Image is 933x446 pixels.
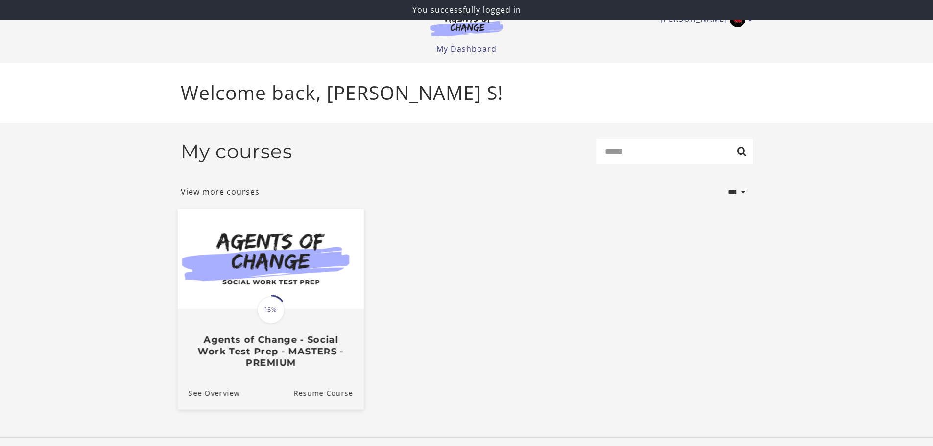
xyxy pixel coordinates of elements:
a: Agents of Change - Social Work Test Prep - MASTERS - PREMIUM: Resume Course [293,376,364,409]
a: My Dashboard [436,44,497,54]
img: Agents of Change Logo [420,14,514,36]
span: 15% [257,296,285,324]
h2: My courses [181,140,292,163]
p: Welcome back, [PERSON_NAME] S! [181,78,753,107]
h3: Agents of Change - Social Work Test Prep - MASTERS - PREMIUM [188,334,353,368]
a: Agents of Change - Social Work Test Prep - MASTERS - PREMIUM: See Overview [177,376,239,409]
a: View more courses [181,186,260,198]
p: You successfully logged in [4,4,929,16]
a: Toggle menu [660,12,748,27]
